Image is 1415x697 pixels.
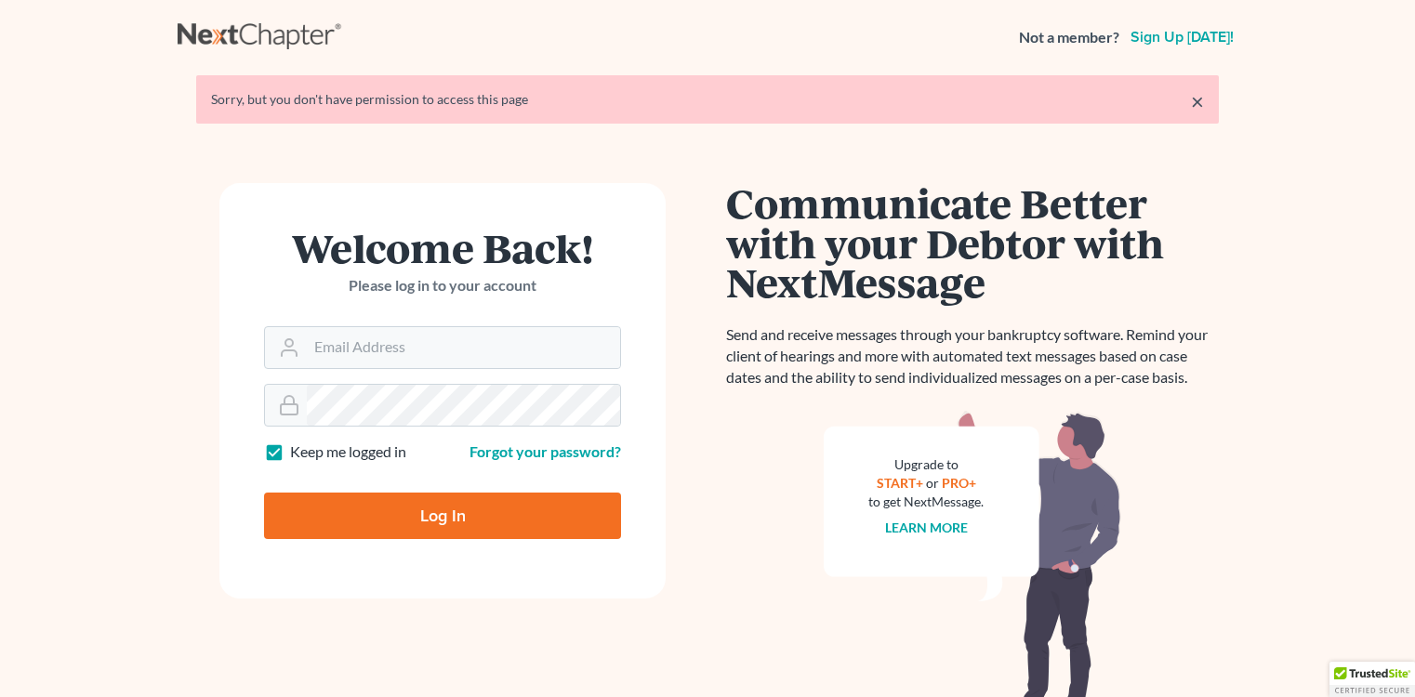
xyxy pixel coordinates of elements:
[1127,30,1237,45] a: Sign up [DATE]!
[726,183,1219,302] h1: Communicate Better with your Debtor with NextMessage
[307,327,620,368] input: Email Address
[1329,662,1415,697] div: TrustedSite Certified
[290,441,406,463] label: Keep me logged in
[868,455,984,474] div: Upgrade to
[1019,27,1119,48] strong: Not a member?
[264,275,621,296] p: Please log in to your account
[877,475,923,491] a: START+
[726,324,1219,388] p: Send and receive messages through your bankruptcy software. Remind your client of hearings and mo...
[264,493,621,539] input: Log In
[1191,90,1204,112] a: ×
[211,90,1204,109] div: Sorry, but you don't have permission to access this page
[868,493,984,511] div: to get NextMessage.
[469,442,621,460] a: Forgot your password?
[942,475,976,491] a: PRO+
[885,519,968,535] a: Learn more
[264,228,621,268] h1: Welcome Back!
[926,475,939,491] span: or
